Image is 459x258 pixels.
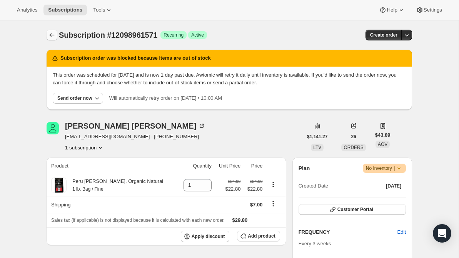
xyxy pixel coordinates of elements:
[243,157,265,174] th: Price
[366,30,402,40] button: Create order
[313,145,321,150] span: LTV
[386,183,401,189] span: [DATE]
[299,228,397,236] h2: FREQUENCY
[59,31,157,39] span: Subscription #12098961571
[245,185,262,193] span: $22.80
[88,5,117,15] button: Tools
[178,157,214,174] th: Quantity
[60,54,211,62] h2: Subscription order was blocked because items are out of stock
[337,206,373,213] span: Customer Portal
[307,134,327,140] span: $1,141.27
[109,94,222,102] p: Will automatically retry order on [DATE] • 10:00 AM
[225,185,241,193] span: $22.80
[48,7,82,13] span: Subscriptions
[366,164,403,172] span: No Inventory
[394,165,395,171] span: |
[370,32,397,38] span: Create order
[299,164,310,172] h2: Plan
[43,5,87,15] button: Subscriptions
[267,199,279,208] button: Shipping actions
[47,30,57,40] button: Subscriptions
[12,5,42,15] button: Analytics
[375,131,391,139] span: $43.89
[374,5,409,15] button: Help
[351,134,356,140] span: 26
[299,182,328,190] span: Created Date
[299,241,331,246] span: Every 3 weeks
[47,157,178,174] th: Product
[248,233,275,239] span: Add product
[65,144,104,151] button: Product actions
[67,178,163,193] div: Peru [PERSON_NAME], Organic Natural
[299,204,406,215] button: Customer Portal
[72,186,103,192] small: 1 lb. Bag / Fine
[17,7,37,13] span: Analytics
[411,5,447,15] button: Settings
[53,71,406,87] p: This order was scheduled for [DATE] and is now 1 day past due. Awtomic will retry it daily until ...
[47,122,59,134] span: Brandon Highsmith
[181,231,230,242] button: Apply discount
[93,7,105,13] span: Tools
[250,202,263,208] span: $7.00
[381,181,406,191] button: [DATE]
[433,224,451,243] div: Open Intercom Messenger
[51,218,225,223] span: Sales tax (if applicable) is not displayed because it is calculated with each new order.
[191,32,204,38] span: Active
[393,226,411,238] button: Edit
[65,122,205,130] div: [PERSON_NAME] [PERSON_NAME]
[346,131,361,142] button: 26
[47,196,178,213] th: Shipping
[57,95,92,101] div: Send order now
[237,231,280,241] button: Add product
[344,145,363,150] span: ORDERS
[378,142,387,147] span: AOV
[387,7,397,13] span: Help
[53,93,103,104] button: Send order now
[228,179,240,184] small: $24.00
[164,32,184,38] span: Recurring
[65,133,205,141] span: [EMAIL_ADDRESS][DOMAIN_NAME] · [PHONE_NUMBER]
[250,179,262,184] small: $24.00
[214,157,243,174] th: Unit Price
[192,233,225,240] span: Apply discount
[267,180,279,189] button: Product actions
[302,131,332,142] button: $1,141.27
[232,217,248,223] span: $29.80
[397,228,406,236] span: Edit
[424,7,442,13] span: Settings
